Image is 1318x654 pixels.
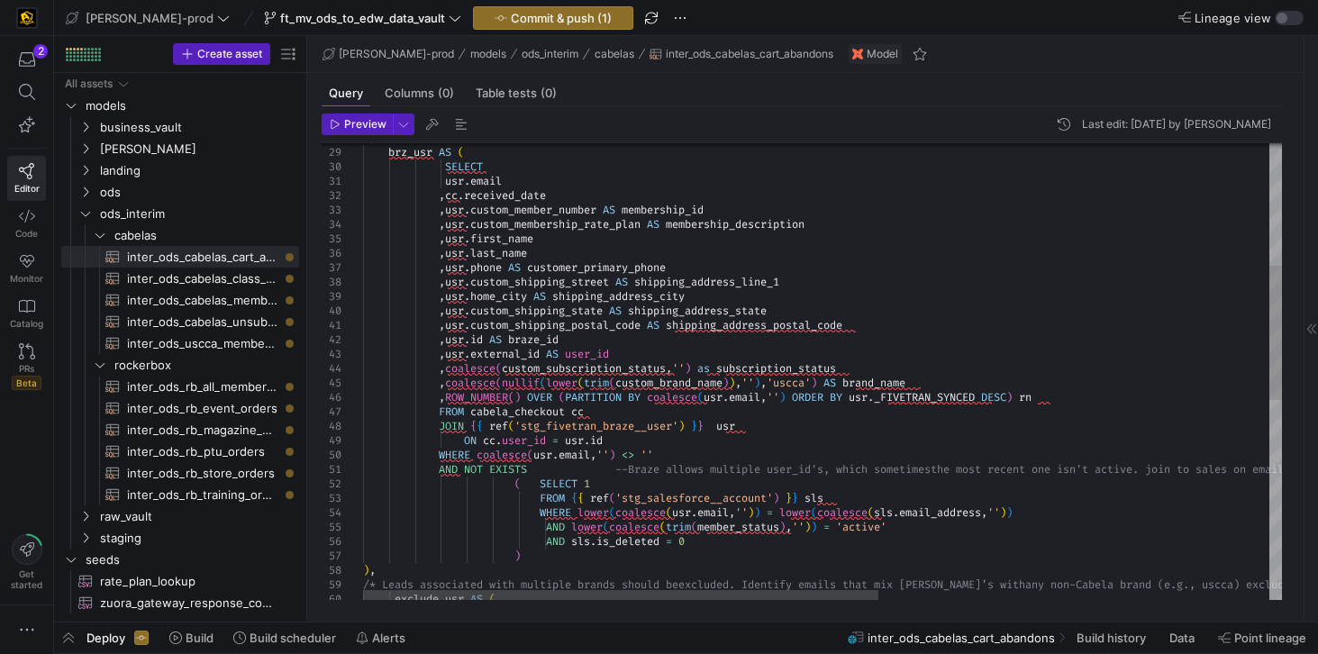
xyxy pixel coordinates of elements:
[445,232,464,246] span: usr
[385,87,454,99] span: Columns
[344,118,386,131] span: Preview
[61,159,299,181] div: Press SPACE to select this row.
[33,44,48,59] div: 2
[318,43,459,65] button: [PERSON_NAME]-prod
[672,361,685,376] span: ''
[61,311,299,332] div: Press SPACE to select this row.
[577,376,584,390] span: (
[127,333,278,354] span: inter_ods_uscca_member_supression​​​​​​​​​​
[645,43,838,65] button: inter_ods_cabelas_cart_abandons
[445,188,458,203] span: cc
[329,87,363,99] span: Query
[322,332,341,347] div: 42
[735,376,741,390] span: ,
[439,217,445,232] span: ,
[559,448,590,462] span: email
[114,225,296,246] span: cabelas
[609,376,615,390] span: (
[590,433,603,448] span: id
[388,145,432,159] span: brz_usr
[14,183,40,194] span: Editor
[61,268,299,289] div: Press SPACE to select this row.
[7,291,46,336] a: Catalog
[15,228,38,239] span: Code
[61,376,299,397] div: Press SPACE to select this row.
[127,377,278,397] span: inter_ods_rb_all_membership_sale​​​​​​​​​​
[86,550,296,570] span: seeds
[322,174,341,188] div: 31
[489,419,508,433] span: ref
[439,246,445,260] span: ,
[477,419,483,433] span: {
[127,247,278,268] span: inter_ods_cabelas_cart_abandons​​​​​​​​​​
[811,376,817,390] span: )
[61,354,299,376] div: Press SPACE to select this row.
[666,361,672,376] span: ,
[641,448,653,462] span: ''
[445,217,464,232] span: usr
[61,376,299,397] a: inter_ods_rb_all_membership_sale​​​​​​​​​​
[61,570,299,592] a: rate_plan_lookup​​​​​​
[697,390,704,404] span: (
[445,174,464,188] span: usr
[439,275,445,289] span: ,
[533,448,552,462] span: usr
[322,318,341,332] div: 41
[470,217,641,232] span: custom_membership_rate_plan
[464,246,470,260] span: .
[7,336,46,397] a: PRsBeta
[615,275,628,289] span: AS
[61,441,299,462] div: Press SPACE to select this row.
[868,390,874,404] span: .
[438,87,454,99] span: (0)
[11,568,42,590] span: Get started
[322,145,341,159] div: 29
[647,318,659,332] span: AS
[596,448,609,462] span: ''
[464,332,470,347] span: .
[439,318,445,332] span: ,
[470,304,603,318] span: custom_shipping_state
[1082,118,1271,131] div: Last edit: [DATE] by [PERSON_NAME]
[61,6,234,30] button: [PERSON_NAME]-prod
[647,390,697,404] span: coalesce
[754,376,760,390] span: )
[609,448,615,462] span: )
[186,631,214,645] span: Build
[61,419,299,441] a: inter_ods_rb_magazine_orders​​​​​​​​​​
[508,332,559,347] span: braze_id
[489,462,527,477] span: EXISTS
[697,361,710,376] span: as
[114,355,296,376] span: rockerbox
[473,6,633,30] button: Commit & push (1)
[1077,631,1146,645] span: Build history
[439,390,445,404] span: ,
[628,304,767,318] span: shipping_address_state
[61,462,299,484] div: Press SPACE to select this row.
[445,304,464,318] span: usr
[322,419,341,433] div: 48
[464,217,470,232] span: .
[445,289,464,304] span: usr
[470,275,609,289] span: custom_shipping_street
[19,363,34,374] span: PRs
[603,203,615,217] span: AS
[61,462,299,484] a: inter_ods_rb_store_orders​​​​​​​​​​
[61,484,299,505] div: Press SPACE to select this row.
[339,48,454,60] span: [PERSON_NAME]-prod
[439,232,445,246] span: ,
[322,217,341,232] div: 34
[127,441,278,462] span: inter_ods_rb_ptu_orders​​​​​​​​​​
[100,506,296,527] span: raw_vault
[647,217,659,232] span: AS
[225,622,344,653] button: Build scheduler
[161,622,222,653] button: Build
[634,275,779,289] span: shipping_address_line_1
[464,304,470,318] span: .
[372,631,405,645] span: Alerts
[723,390,729,404] span: .
[10,318,43,329] span: Catalog
[439,304,445,318] span: ,
[552,289,685,304] span: shipping_address_city
[280,11,445,25] span: ft_mv_ods_to_edw_data_vault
